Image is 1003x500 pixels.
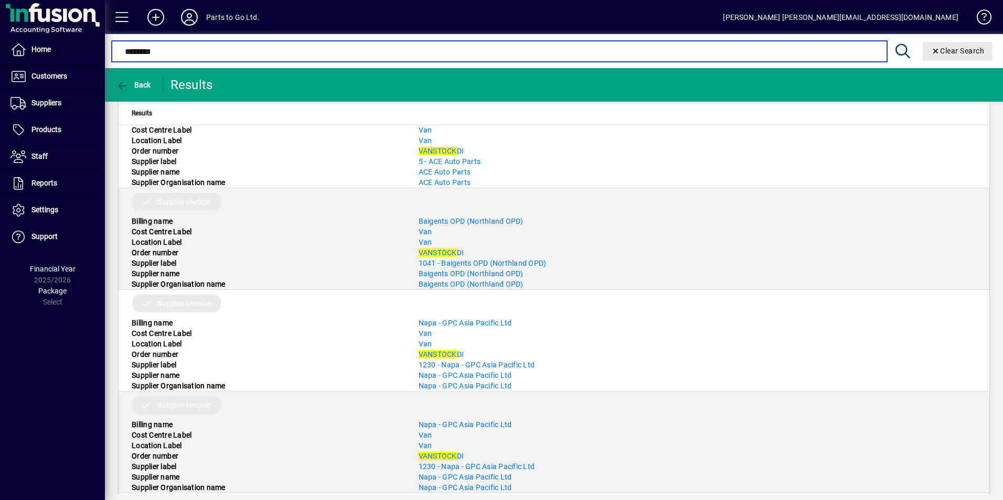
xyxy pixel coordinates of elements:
[419,319,512,327] a: Napa - GPC Asia Pacific Ltd
[157,400,210,410] span: Supplier Invoice
[124,451,411,461] div: Order number
[419,350,464,358] a: VANSTOCKDI
[419,269,524,278] a: Baigents OPD (Northland OPD)
[206,9,260,26] div: Parts to Go Ltd.
[31,152,48,160] span: Staff
[31,72,67,80] span: Customers
[124,339,411,349] div: Location Label
[419,126,432,134] a: Van
[124,177,411,188] div: Supplier Organisation name
[419,248,464,257] span: DI
[419,452,464,460] span: DI
[124,461,411,472] div: Supplier label
[5,170,105,197] a: Reports
[5,197,105,223] a: Settings
[170,77,215,93] div: Results
[30,265,76,273] span: Financial Year
[419,350,457,358] em: VANSTOCK
[124,146,411,156] div: Order number
[419,280,524,288] a: Baigents OPD (Northland OPD)
[124,472,411,482] div: Supplier name
[419,329,432,338] a: Van
[132,107,152,119] span: Results
[969,2,990,36] a: Knowledge Base
[124,226,411,237] div: Cost Centre Label
[139,8,173,27] button: Add
[5,117,105,143] a: Products
[124,135,411,146] div: Location Label
[5,144,105,170] a: Staff
[124,125,411,135] div: Cost Centre Label
[419,168,471,176] a: ACE Auto Parts
[419,483,512,492] a: Napa - GPC Asia Pacific Ltd
[157,197,210,207] span: Supplier Invoice
[419,350,464,358] span: DI
[419,147,464,155] span: DI
[157,298,210,309] span: Supplier Invoice
[419,441,432,450] a: Van
[923,42,993,61] button: Clear
[31,45,51,53] span: Home
[124,430,411,440] div: Cost Centre Label
[31,125,61,134] span: Products
[419,473,512,481] a: Napa - GPC Asia Pacific Ltd
[124,482,411,493] div: Supplier Organisation name
[419,227,432,236] a: Van
[124,156,411,167] div: Supplier label
[105,75,163,94] app-page-header-button: Back
[124,370,411,381] div: Supplier name
[5,63,105,90] a: Customers
[419,259,547,267] span: 1041 - Baigents OPD (Northland OPD)
[419,420,512,429] a: Napa - GPC Asia Pacific Ltd
[419,147,457,155] em: VANSTOCK
[419,382,512,390] a: Napa - GPC Asia Pacific Ltd
[124,318,411,328] div: Billing name
[419,371,512,379] span: Napa - GPC Asia Pacific Ltd
[116,81,151,89] span: Back
[419,452,464,460] a: VANSTOCKDI
[419,157,481,166] a: 5 - ACE Auto Parts
[38,287,67,295] span: Package
[31,179,57,187] span: Reports
[419,248,464,257] a: VANSTOCKDI
[419,178,471,187] a: ACE Auto Parts
[124,258,411,268] div: Supplier label
[124,360,411,370] div: Supplier label
[31,99,61,107] span: Suppliers
[31,205,58,214] span: Settings
[124,349,411,360] div: Order number
[419,462,535,471] a: 1230 - Napa - GPC Asia Pacific Ltd
[31,232,58,241] span: Support
[419,238,432,246] a: Van
[124,440,411,451] div: Location Label
[113,75,154,94] button: Back
[173,8,206,27] button: Profile
[419,248,457,257] em: VANSTOCK
[124,419,411,430] div: Billing name
[419,452,457,460] em: VANSTOCK
[419,431,432,439] a: Van
[124,268,411,279] div: Supplier name
[931,47,985,55] span: Clear Search
[419,136,432,145] a: Van
[419,340,432,348] span: Van
[5,224,105,250] a: Support
[124,328,411,339] div: Cost Centre Label
[5,37,105,63] a: Home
